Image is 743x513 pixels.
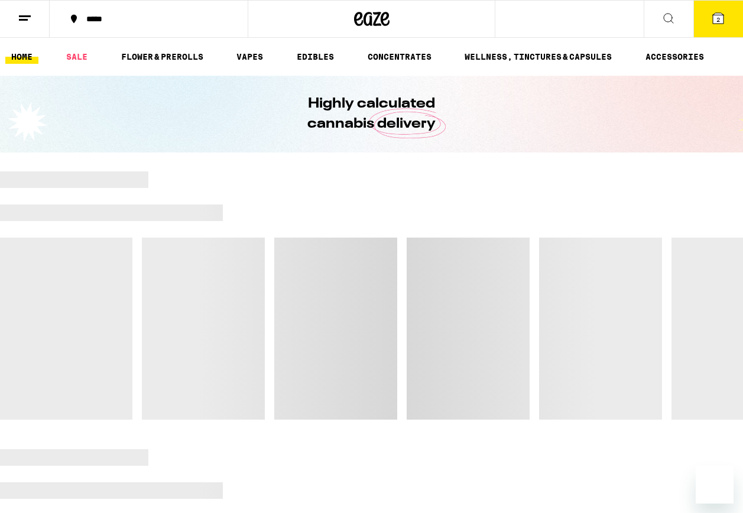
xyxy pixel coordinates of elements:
[362,50,437,64] a: CONCENTRATES
[716,16,720,23] span: 2
[640,50,710,64] a: ACCESSORIES
[60,50,93,64] a: SALE
[696,466,734,504] iframe: Button to launch messaging window
[291,50,340,64] a: EDIBLES
[115,50,209,64] a: FLOWER & PREROLLS
[231,50,269,64] a: VAPES
[274,94,469,134] h1: Highly calculated cannabis delivery
[5,50,38,64] a: HOME
[693,1,743,37] button: 2
[459,50,618,64] a: WELLNESS, TINCTURES & CAPSULES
